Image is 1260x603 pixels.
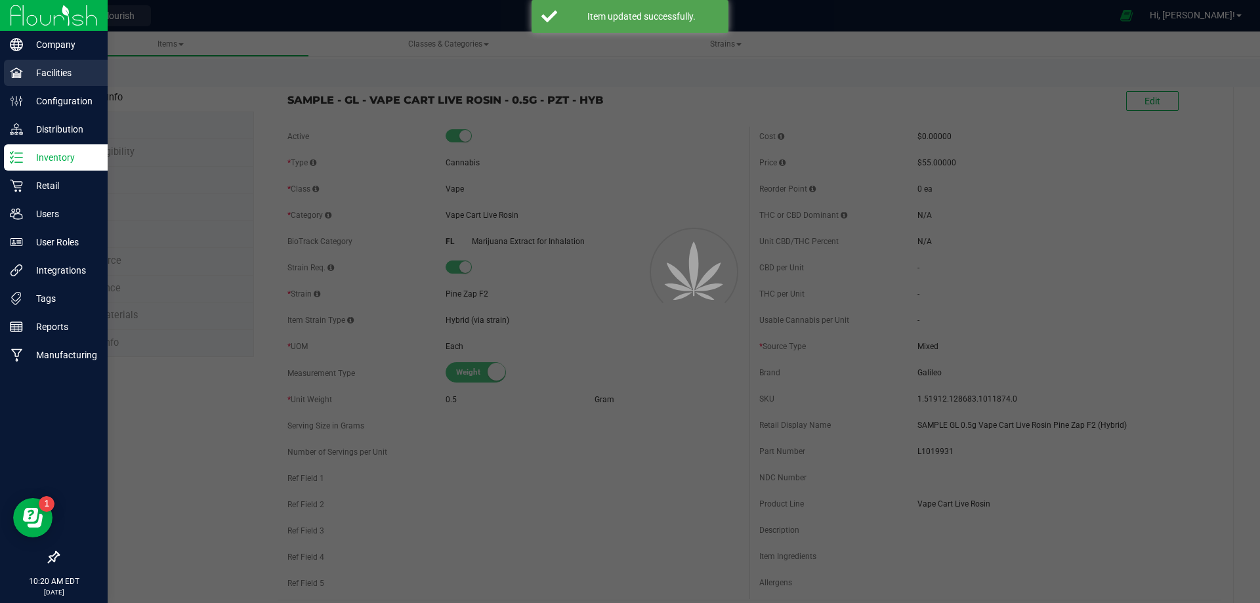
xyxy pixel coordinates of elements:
p: Tags [23,291,102,306]
iframe: Resource center [13,498,52,537]
inline-svg: Integrations [10,264,23,277]
inline-svg: Company [10,38,23,51]
inline-svg: Configuration [10,94,23,108]
p: Users [23,206,102,222]
p: Distribution [23,121,102,137]
p: [DATE] [6,587,102,597]
p: Configuration [23,93,102,109]
div: Item updated successfully. [564,10,719,23]
p: User Roles [23,234,102,250]
p: Facilities [23,65,102,81]
inline-svg: User Roles [10,236,23,249]
p: Manufacturing [23,347,102,363]
p: Retail [23,178,102,194]
inline-svg: Facilities [10,66,23,79]
p: Reports [23,319,102,335]
inline-svg: Tags [10,292,23,305]
inline-svg: Distribution [10,123,23,136]
inline-svg: Retail [10,179,23,192]
inline-svg: Manufacturing [10,348,23,362]
iframe: Resource center unread badge [39,496,54,512]
inline-svg: Reports [10,320,23,333]
p: 10:20 AM EDT [6,575,102,587]
p: Integrations [23,262,102,278]
inline-svg: Users [10,207,23,220]
p: Company [23,37,102,52]
p: Inventory [23,150,102,165]
inline-svg: Inventory [10,151,23,164]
